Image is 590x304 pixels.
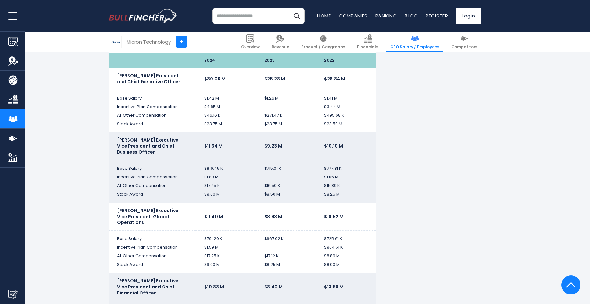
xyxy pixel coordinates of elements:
[196,243,256,252] td: $1.59 M
[241,45,260,50] span: Overview
[109,120,196,133] td: Stock Award
[324,76,345,82] b: $28.84 M
[109,190,196,203] td: Stock Award
[264,143,282,149] b: $9.23 M
[109,90,196,102] td: Base Salary
[176,36,187,48] a: +
[386,32,443,52] a: CEO Salary / Employees
[339,12,368,19] a: Companies
[256,53,316,68] th: 2023
[196,53,256,68] th: 2024
[117,207,178,226] b: [PERSON_NAME] Executive Vice President, Global Operations
[451,45,477,50] span: Competitors
[109,260,196,273] td: Stock Award
[256,120,316,133] td: $23.75 M
[204,213,223,220] b: $11.40 M
[256,103,316,111] td: -
[127,38,171,45] div: Micron Technology
[324,143,343,149] b: $10.10 M
[324,284,344,290] b: $13.58 M
[268,32,293,52] a: Revenue
[316,103,376,111] td: $3.44 M
[316,173,376,182] td: $1.06 M
[316,190,376,203] td: $8.25 M
[316,231,376,243] td: $725.61 K
[316,160,376,173] td: $777.81 K
[272,45,289,50] span: Revenue
[196,111,256,120] td: $46.16 K
[109,182,196,190] td: All Other Compensation
[256,260,316,273] td: $8.25 M
[117,278,178,296] b: [PERSON_NAME] Executive Vice President and Chief Financial Officer
[196,160,256,173] td: $819.45 K
[316,252,376,260] td: $8.89 M
[109,252,196,260] td: All Other Compensation
[316,182,376,190] td: $15.89 K
[109,243,196,252] td: Incentive Plan Compensation
[196,173,256,182] td: $1.80 M
[204,143,223,149] b: $11.64 M
[204,284,224,290] b: $10.83 M
[109,111,196,120] td: All Other Compensation
[196,90,256,102] td: $1.42 M
[256,90,316,102] td: $1.26 M
[264,76,285,82] b: $25.28 M
[109,36,121,48] img: MU logo
[301,45,345,50] span: Product / Geography
[109,103,196,111] td: Incentive Plan Compensation
[317,12,331,19] a: Home
[324,213,344,220] b: $18.52 M
[196,120,256,133] td: $23.75 M
[353,32,382,52] a: Financials
[109,173,196,182] td: Incentive Plan Compensation
[289,8,305,24] button: Search
[448,32,481,52] a: Competitors
[256,243,316,252] td: -
[316,90,376,102] td: $1.41 M
[316,120,376,133] td: $23.50 M
[109,9,177,23] a: Go to homepage
[256,111,316,120] td: $271.47 K
[375,12,397,19] a: Ranking
[256,173,316,182] td: -
[109,231,196,243] td: Base Salary
[196,103,256,111] td: $4.85 M
[264,213,282,220] b: $8.93 M
[316,53,376,68] th: 2022
[196,190,256,203] td: $9.00 M
[357,45,378,50] span: Financials
[264,284,283,290] b: $8.40 M
[316,243,376,252] td: $904.51 K
[426,12,448,19] a: Register
[256,252,316,260] td: $17.12 K
[297,32,349,52] a: Product / Geography
[316,260,376,273] td: $8.00 M
[196,260,256,273] td: $9.00 M
[316,111,376,120] td: $495.68 K
[256,190,316,203] td: $8.50 M
[196,231,256,243] td: $791.20 K
[117,73,180,85] b: [PERSON_NAME] President and Chief Executive Officer
[256,160,316,173] td: $715.01 K
[117,137,178,155] b: [PERSON_NAME] Executive Vice President and Chief Business Officer
[109,9,177,23] img: bullfincher logo
[237,32,263,52] a: Overview
[204,76,226,82] b: $30.06 M
[196,252,256,260] td: $17.25 K
[109,160,196,173] td: Base Salary
[256,182,316,190] td: $16.50 K
[405,12,418,19] a: Blog
[196,182,256,190] td: $17.25 K
[256,231,316,243] td: $667.02 K
[390,45,439,50] span: CEO Salary / Employees
[456,8,481,24] a: Login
